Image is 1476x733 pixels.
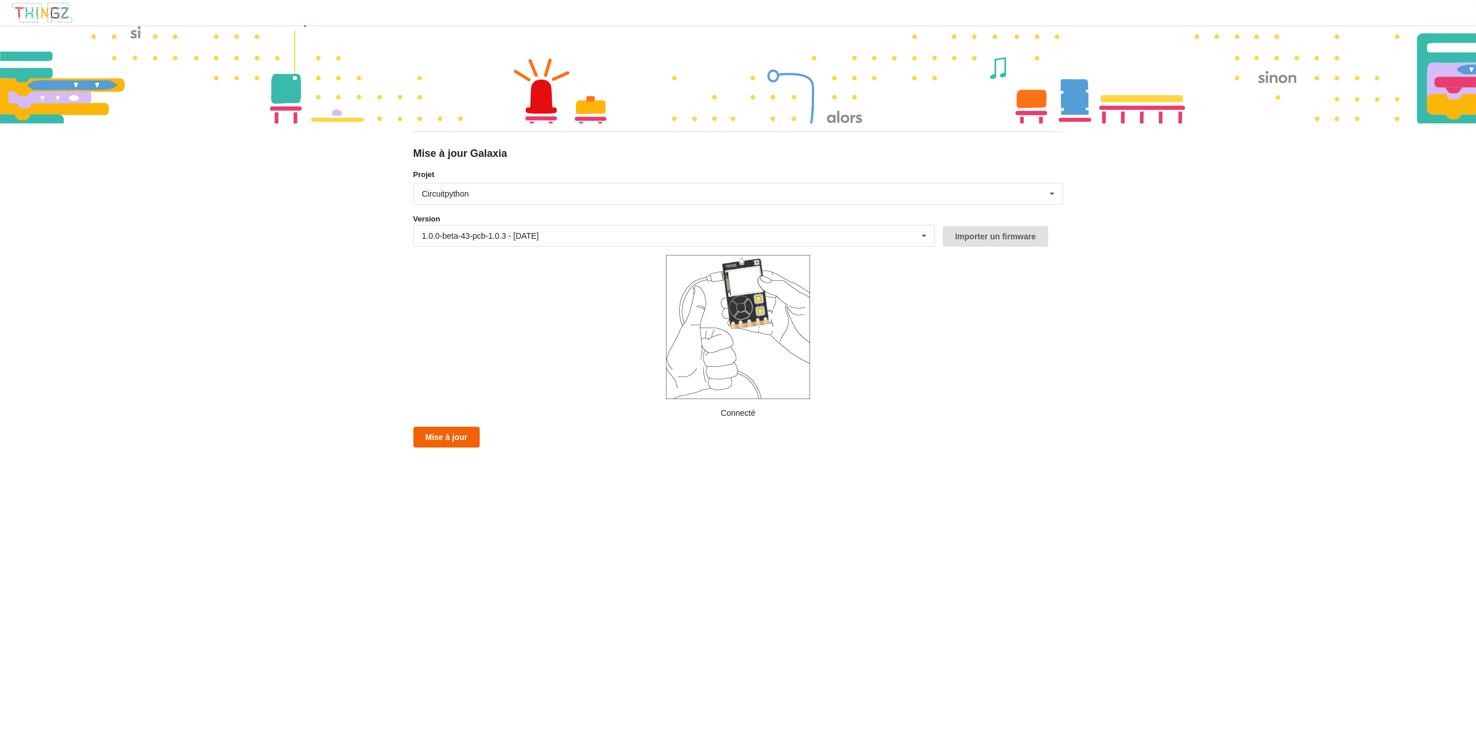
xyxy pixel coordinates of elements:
[422,232,539,240] div: 1.0.0-beta-43-pcb-1.0.3 - [DATE]
[943,226,1048,247] button: Importer un firmware
[413,169,1063,181] label: Projet
[413,213,440,225] label: Version
[413,407,1063,419] p: Connecté
[11,2,73,24] img: thingz_logo.png
[413,427,480,448] button: Mise à jour
[666,255,810,399] img: galaxia_plugged.png
[422,190,469,198] div: Circuitpython
[413,147,1063,160] div: Mise à jour Galaxia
